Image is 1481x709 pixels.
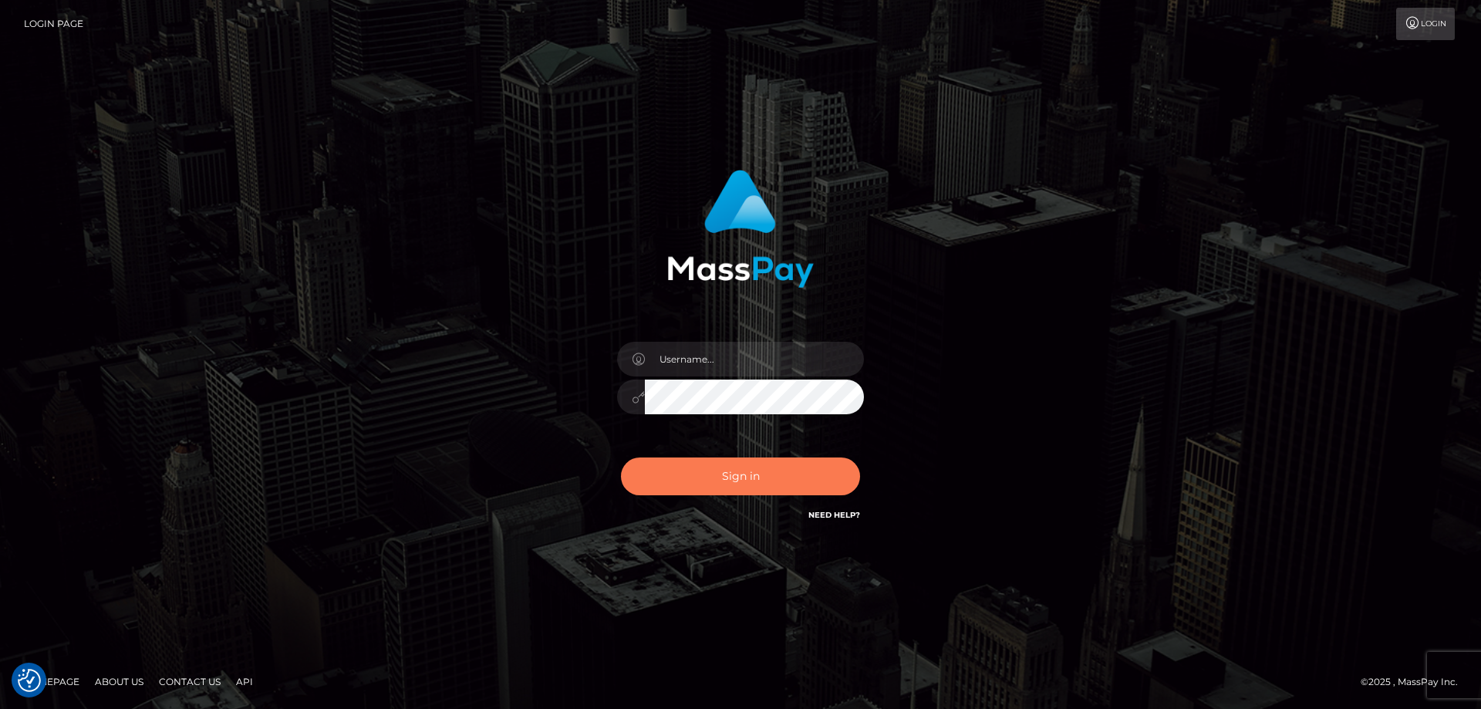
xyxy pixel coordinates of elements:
button: Consent Preferences [18,669,41,692]
a: Homepage [17,670,86,694]
img: Revisit consent button [18,669,41,692]
a: Need Help? [808,510,860,520]
input: Username... [645,342,864,376]
a: Login Page [24,8,83,40]
a: Login [1396,8,1455,40]
div: © 2025 , MassPay Inc. [1361,674,1469,690]
a: About Us [89,670,150,694]
button: Sign in [621,457,860,495]
a: Contact Us [153,670,227,694]
img: MassPay Login [667,170,814,288]
a: API [230,670,259,694]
